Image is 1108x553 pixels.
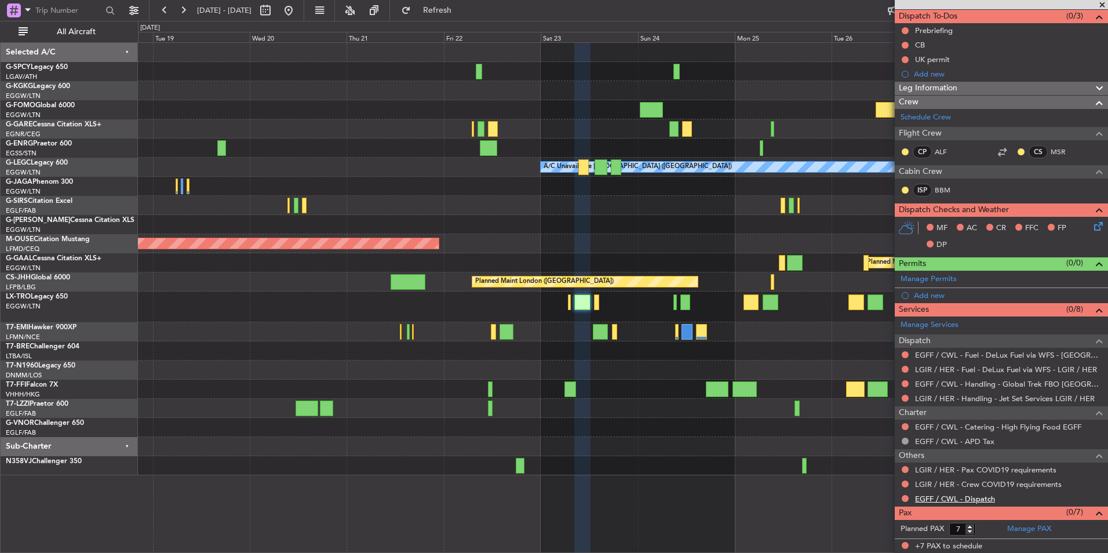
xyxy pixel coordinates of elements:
span: Permits [899,257,926,271]
span: CR [996,223,1006,234]
a: EGFF / CWL - Dispatch [915,494,995,504]
a: BBM [935,185,961,195]
div: Tue 26 [832,32,928,42]
a: G-GAALCessna Citation XLS+ [6,255,101,262]
span: Flight Crew [899,127,942,140]
a: LGIR / HER - Fuel - DeLux Fuel via WFS - LGIR / HER [915,365,1097,374]
span: Charter [899,406,927,420]
div: Sat 23 [541,32,637,42]
span: Others [899,449,924,463]
span: FP [1058,223,1066,234]
span: Dispatch To-Dos [899,10,957,23]
a: Manage Services [901,319,958,331]
a: EGLF/FAB [6,409,36,418]
a: LGIR / HER - Pax COVID19 requirements [915,465,1056,475]
a: LGAV/ATH [6,72,37,81]
div: CP [913,145,932,158]
span: G-GAAL [6,255,32,262]
span: (0/0) [1066,257,1083,269]
span: G-[PERSON_NAME] [6,217,70,224]
div: Fri 22 [444,32,541,42]
span: G-SPCY [6,64,31,71]
span: +7 PAX to schedule [915,541,982,552]
a: G-[PERSON_NAME]Cessna Citation XLS [6,217,134,224]
div: Add new [914,290,1102,300]
a: LX-TROLegacy 650 [6,293,68,300]
a: EGFF / CWL - Fuel - DeLux Fuel via WFS - [GEOGRAPHIC_DATA] / CWL [915,350,1102,360]
span: T7-N1960 [6,362,38,369]
span: M-OUSE [6,236,34,243]
a: EGGW/LTN [6,187,41,196]
a: EGFF / CWL - Handling - Global Trek FBO [GEOGRAPHIC_DATA] EGFF / CWL [915,379,1102,389]
a: G-SPCYLegacy 650 [6,64,68,71]
div: Prebriefing [915,26,953,35]
span: N358VJ [6,458,32,465]
a: DNMM/LOS [6,371,42,380]
div: ISP [913,184,932,197]
span: T7-EMI [6,324,28,331]
span: All Aircraft [30,28,122,36]
a: EGGW/LTN [6,302,41,311]
a: G-GARECessna Citation XLS+ [6,121,101,128]
a: LGIR / HER - Handling - Jet Set Services LGIR / HER [915,394,1095,403]
div: Add new [914,69,1102,79]
span: T7-BRE [6,343,30,350]
span: (0/8) [1066,303,1083,315]
a: G-SIRSCitation Excel [6,198,72,205]
a: EGNR/CEG [6,130,41,139]
span: Dispatch Checks and Weather [899,203,1009,217]
span: Crew [899,96,919,109]
span: DP [936,239,947,251]
label: Planned PAX [901,523,944,535]
a: LTBA/ISL [6,352,32,361]
span: G-KGKG [6,83,33,90]
span: Cabin Crew [899,165,942,179]
button: All Aircraft [13,23,126,41]
a: EGFF / CWL - Catering - High Flying Food EGFF [915,422,1081,432]
a: LFMD/CEQ [6,245,39,253]
a: MSR [1051,147,1077,157]
span: G-ENRG [6,140,33,147]
a: Manage PAX [1007,523,1051,535]
a: LFPB/LBG [6,283,36,292]
span: T7-FFI [6,381,26,388]
a: T7-EMIHawker 900XP [6,324,76,331]
a: G-JAGAPhenom 300 [6,179,73,185]
a: EGFF / CWL - APD Tax [915,436,994,446]
div: Planned Maint London ([GEOGRAPHIC_DATA]) [475,273,614,290]
span: G-SIRS [6,198,28,205]
div: CS [1029,145,1048,158]
span: G-LEGC [6,159,31,166]
div: Tue 19 [153,32,250,42]
a: Manage Permits [901,274,957,285]
a: G-VNORChallenger 650 [6,420,84,427]
a: EGGW/LTN [6,111,41,119]
a: ALF [935,147,961,157]
span: (0/3) [1066,10,1083,22]
div: Thu 21 [347,32,443,42]
a: G-FOMOGlobal 6000 [6,102,75,109]
span: FFC [1025,223,1038,234]
div: [DATE] [140,23,160,33]
span: (0/7) [1066,506,1083,518]
span: Dispatch [899,334,931,348]
a: Schedule Crew [901,112,951,123]
div: CB [915,40,925,50]
a: T7-N1960Legacy 650 [6,362,75,369]
a: M-OUSECitation Mustang [6,236,90,243]
a: EGGW/LTN [6,225,41,234]
div: UK permit [915,54,950,64]
span: Leg Information [899,82,957,95]
a: EGLF/FAB [6,206,36,215]
a: EGGW/LTN [6,264,41,272]
a: LFMN/NCE [6,333,40,341]
div: Wed 20 [250,32,347,42]
span: [DATE] - [DATE] [197,5,252,16]
span: Services [899,303,929,316]
span: LX-TRO [6,293,31,300]
a: EGSS/STN [6,149,37,158]
span: G-GARE [6,121,32,128]
input: Trip Number [35,2,102,19]
a: EGGW/LTN [6,92,41,100]
a: T7-LZZIPraetor 600 [6,401,68,408]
